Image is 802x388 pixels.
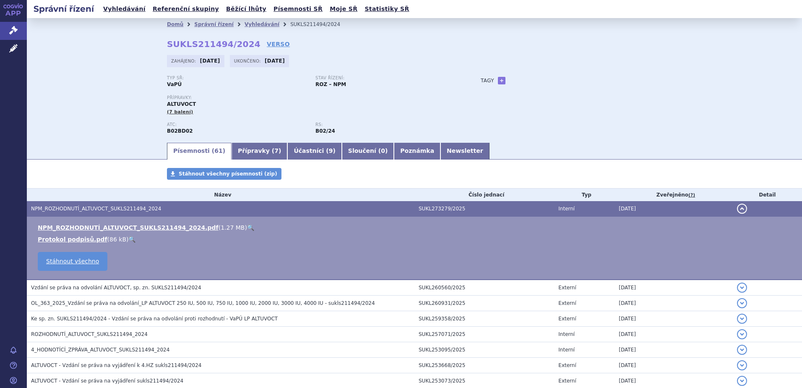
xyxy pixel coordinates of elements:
button: detail [737,329,747,339]
span: Externí [558,316,576,322]
p: ATC: [167,122,307,127]
span: ALTUVOCT - Vzdání se práva na vyjádření k 4.HZ sukls211494/2024 [31,362,201,368]
strong: ROZ – NPM [315,81,346,87]
span: Externí [558,378,576,384]
button: detail [737,345,747,355]
li: SUKLS211494/2024 [290,18,351,31]
td: [DATE] [615,358,732,373]
a: Stáhnout všechny písemnosti (zip) [167,168,281,180]
a: Účastníci (9) [287,143,341,160]
a: Poznámka [394,143,440,160]
span: Interní [558,331,575,337]
button: detail [737,376,747,386]
td: [DATE] [615,327,732,342]
strong: [DATE] [200,58,220,64]
span: ALTUVOCT - Vzdání se práva na vyjádření sukls211494/2024 [31,378,183,384]
a: Vyhledávání [245,21,279,27]
button: detail [737,283,747,293]
a: Správní řízení [194,21,234,27]
a: Moje SŘ [327,3,360,15]
span: 86 kB [109,236,126,243]
span: 0 [381,147,385,154]
a: Vyhledávání [101,3,148,15]
span: Externí [558,300,576,306]
a: 🔍 [128,236,135,243]
strong: efanesoktokog alfa [315,128,335,134]
strong: [DATE] [265,58,285,64]
span: Ukončeno: [234,58,263,64]
button: detail [737,360,747,370]
span: Zahájeno: [171,58,198,64]
td: SUKL253668/2025 [414,358,554,373]
span: (7 balení) [167,109,193,115]
th: Detail [733,189,802,201]
h3: Tagy [481,76,494,86]
span: Stáhnout všechny písemnosti (zip) [179,171,277,177]
a: NPM_ROZHODNUTÍ_ALTUVOCT_SUKLS211494_2024.pdf [38,224,219,231]
td: SUKL259358/2025 [414,311,554,327]
th: Typ [554,189,615,201]
td: SUKL260560/2025 [414,280,554,296]
span: Externí [558,285,576,291]
span: Interní [558,206,575,212]
a: Písemnosti SŘ [271,3,325,15]
p: Typ SŘ: [167,76,307,81]
a: Newsletter [440,143,490,160]
th: Zveřejněno [615,189,732,201]
button: detail [737,204,747,214]
span: Ke sp. zn. SUKLS211494/2024 - Vzdání se práva na odvolání proti rozhodnutí - VaPÚ LP ALTUVOCT [31,316,278,322]
li: ( ) [38,223,794,232]
span: 1.27 MB [221,224,245,231]
a: Protokol podpisů.pdf [38,236,107,243]
a: Domů [167,21,183,27]
span: OL_363_2025_Vzdání se práva na odvolání_LP ALTUVOCT 250 IU, 500 IU, 750 IU, 1000 IU, 2000 IU, 300... [31,300,375,306]
span: Externí [558,362,576,368]
td: SUKL253095/2025 [414,342,554,358]
a: Sloučení (0) [342,143,394,160]
a: Stáhnout všechno [38,252,107,271]
strong: VaPÚ [167,81,182,87]
td: [DATE] [615,342,732,358]
p: RS: [315,122,456,127]
strong: KOAGULAČNÍ FAKTOR VIII [167,128,193,134]
p: Přípravky: [167,95,464,100]
span: Vzdání se práva na odvolání ALTUVOCT, sp. zn. SUKLS211494/2024 [31,285,201,291]
span: 9 [329,147,333,154]
th: Název [27,189,414,201]
a: Písemnosti (61) [167,143,232,160]
button: detail [737,298,747,308]
span: NPM_ROZHODNUTÍ_ALTUVOCT_SUKLS211494_2024 [31,206,161,212]
h2: Správní řízení [27,3,101,15]
li: ( ) [38,235,794,244]
strong: SUKLS211494/2024 [167,39,260,49]
a: Referenční skupiny [150,3,221,15]
td: [DATE] [615,201,732,217]
td: SUKL257071/2025 [414,327,554,342]
a: 🔍 [247,224,254,231]
p: Stav řízení: [315,76,456,81]
abbr: (?) [688,192,695,198]
td: [DATE] [615,280,732,296]
td: SUKL273279/2025 [414,201,554,217]
a: Statistiky SŘ [362,3,411,15]
span: ALTUVOCT [167,101,196,107]
span: 7 [274,147,279,154]
td: SUKL260931/2025 [414,296,554,311]
a: VERSO [267,40,290,48]
span: 4_HODNOTÍCÍ_ZPRÁVA_ALTUVOCT_SUKLS211494_2024 [31,347,169,353]
td: [DATE] [615,296,732,311]
a: Běžící lhůty [224,3,269,15]
td: [DATE] [615,311,732,327]
th: Číslo jednací [414,189,554,201]
a: + [498,77,505,84]
span: ROZHODNUTÍ_ALTUVOCT_SUKLS211494_2024 [31,331,148,337]
span: 61 [214,147,222,154]
button: detail [737,314,747,324]
a: Přípravky (7) [232,143,287,160]
span: Interní [558,347,575,353]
